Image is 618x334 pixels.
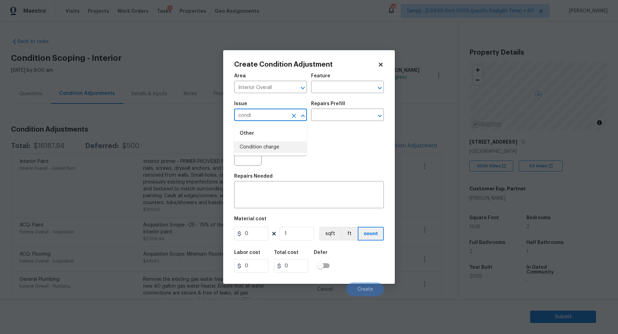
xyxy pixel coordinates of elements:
h2: Create Condition Adjustment [234,61,378,68]
button: Cancel [306,282,344,296]
button: Open [298,83,308,93]
h5: Repairs Prefill [311,101,345,106]
button: ft [341,227,358,241]
button: Create [346,282,384,296]
h5: Repairs Needed [234,174,273,179]
button: count [358,227,384,241]
h5: Defer [314,250,328,255]
button: Open [375,83,385,93]
button: sqft [319,227,341,241]
h5: Total cost [274,250,298,255]
h5: Material cost [234,216,266,221]
h5: Labor cost [234,250,260,255]
span: Create [357,287,373,292]
button: Close [298,111,308,121]
div: Other [234,125,307,142]
h5: Feature [311,74,330,78]
li: Condition charge [234,142,307,153]
h5: Issue [234,101,247,106]
span: Cancel [317,287,333,292]
button: Clear [289,111,299,121]
button: Open [375,111,385,121]
h5: Area [234,74,246,78]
